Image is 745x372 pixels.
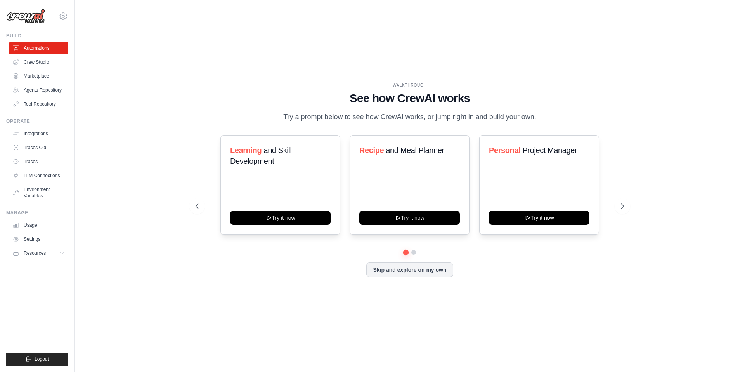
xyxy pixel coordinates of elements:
span: and Meal Planner [386,146,444,155]
p: Try a prompt below to see how CrewAI works, or jump right in and build your own. [279,111,540,123]
a: LLM Connections [9,169,68,182]
span: Recipe [359,146,384,155]
div: Operate [6,118,68,124]
h1: See how CrewAI works [196,91,624,105]
div: Build [6,33,68,39]
button: Try it now [489,211,589,225]
span: Project Manager [522,146,577,155]
a: Crew Studio [9,56,68,68]
div: Widget de chat [706,335,745,372]
button: Try it now [359,211,460,225]
button: Logout [6,353,68,366]
button: Skip and explore on my own [366,262,453,277]
img: Logo [6,9,45,24]
a: Environment Variables [9,183,68,202]
a: Traces [9,155,68,168]
button: Try it now [230,211,331,225]
a: Traces Old [9,141,68,154]
span: Logout [35,356,49,362]
a: Integrations [9,127,68,140]
a: Usage [9,219,68,231]
a: Agents Repository [9,84,68,96]
div: Manage [6,210,68,216]
iframe: Chat Widget [706,335,745,372]
span: Personal [489,146,520,155]
a: Tool Repository [9,98,68,110]
a: Settings [9,233,68,245]
span: Learning [230,146,262,155]
span: Resources [24,250,46,256]
button: Resources [9,247,68,259]
a: Marketplace [9,70,68,82]
a: Automations [9,42,68,54]
div: WALKTHROUGH [196,82,624,88]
